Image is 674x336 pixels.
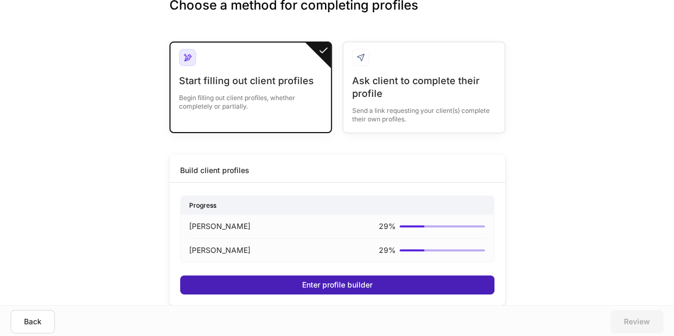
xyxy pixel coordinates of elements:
div: Start filling out client profiles [179,75,322,87]
div: Progress [181,196,494,215]
button: Review [611,310,663,333]
div: Send a link requesting your client(s) complete their own profiles. [352,100,496,124]
p: 29 % [378,221,395,232]
p: [PERSON_NAME] [189,245,250,256]
div: Ask client to complete their profile [352,75,496,100]
div: Build client profiles [180,165,249,176]
button: Back [11,310,55,333]
p: [PERSON_NAME] [189,221,250,232]
button: Enter profile builder [180,275,494,294]
div: Begin filling out client profiles, whether completely or partially. [179,87,322,111]
div: Back [24,316,42,327]
div: Review [624,316,650,327]
div: Enter profile builder [302,280,372,290]
p: 29 % [378,245,395,256]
